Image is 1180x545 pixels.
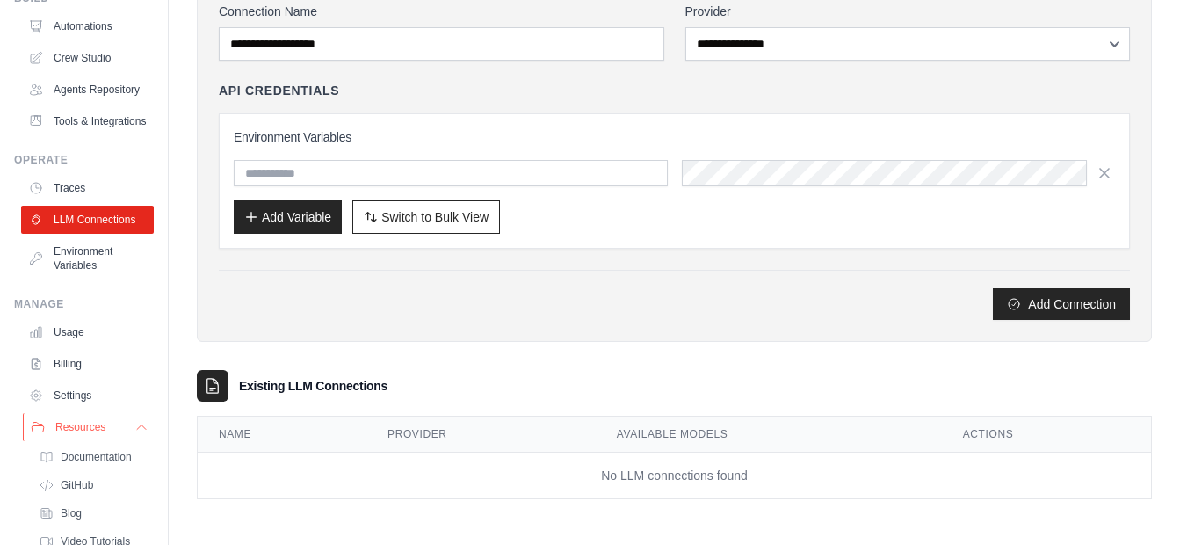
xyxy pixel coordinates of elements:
a: GitHub [32,473,154,498]
td: No LLM connections found [198,453,1151,499]
button: Switch to Bulk View [352,200,500,234]
a: Documentation [32,445,154,469]
div: Manage [14,297,154,311]
a: Traces [21,174,154,202]
a: Crew Studio [21,44,154,72]
div: Operate [14,153,154,167]
a: Blog [32,501,154,526]
span: Blog [61,506,82,520]
a: Billing [21,350,154,378]
span: Resources [55,420,105,434]
h4: API Credentials [219,82,339,99]
span: Documentation [61,450,132,464]
a: Automations [21,12,154,40]
th: Actions [942,417,1151,453]
label: Provider [685,3,1131,20]
a: Agents Repository [21,76,154,104]
label: Connection Name [219,3,664,20]
th: Name [198,417,366,453]
th: Provider [366,417,596,453]
h3: Environment Variables [234,128,1115,146]
span: Switch to Bulk View [381,208,489,226]
button: Add Connection [993,288,1130,320]
button: Add Variable [234,200,342,234]
a: LLM Connections [21,206,154,234]
button: Resources [23,413,156,441]
span: GitHub [61,478,93,492]
a: Usage [21,318,154,346]
th: Available Models [596,417,942,453]
a: Settings [21,381,154,410]
a: Tools & Integrations [21,107,154,135]
h3: Existing LLM Connections [239,377,387,395]
a: Environment Variables [21,237,154,280]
